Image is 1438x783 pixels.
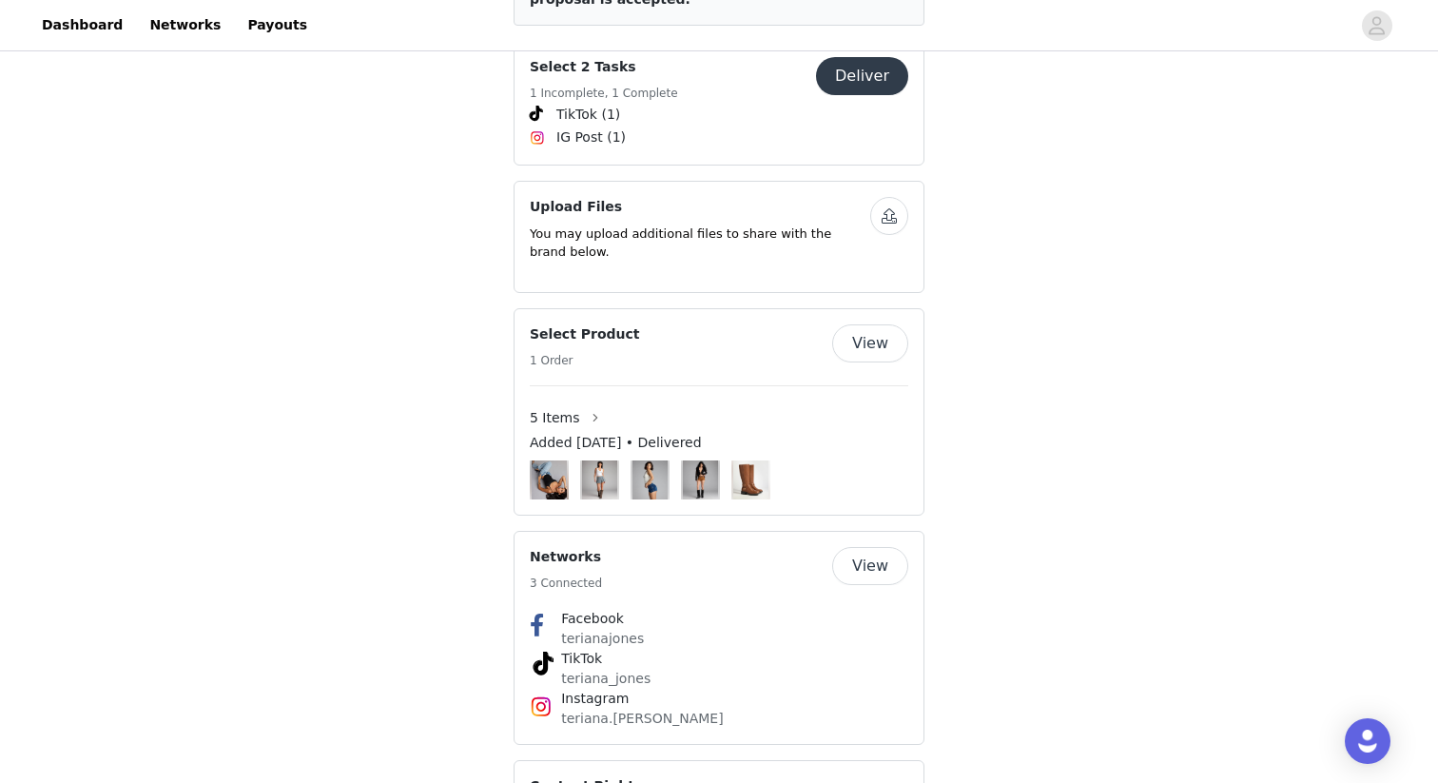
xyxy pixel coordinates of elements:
[561,629,877,649] p: terianajones
[30,4,134,47] a: Dashboard
[530,575,602,592] h5: 3 Connected
[733,460,768,499] img: Effortlessly Edgy Under-The-Knee Boots
[514,531,924,745] div: Networks
[631,456,670,504] img: Image Background Blur
[138,4,232,47] a: Networks
[731,456,770,504] img: Image Background Blur
[561,609,877,629] h4: Facebook
[530,352,640,369] h5: 1 Order
[832,547,908,585] button: View
[681,456,720,504] img: Image Background Blur
[530,197,870,217] h4: Upload Files
[530,130,545,146] img: Instagram Icon
[530,456,569,504] img: Image Background Blur
[561,669,877,689] p: teriana_jones
[816,57,908,95] button: Deliver
[530,695,553,718] img: Instagram Icon
[1368,10,1386,41] div: avatar
[532,460,566,499] img: Forever Sleek Scoop Neck Bodysuit
[832,324,908,362] button: View
[683,460,717,499] img: Wild Times Mid-Rise Faux Suede Hot Shorts
[530,85,678,102] h5: 1 Incomplete, 1 Complete
[530,408,580,428] span: 5 Items
[530,57,678,77] h4: Select 2 Tasks
[561,689,877,709] h4: Instagram
[514,308,924,516] div: Select Product
[561,709,877,729] p: teriana.[PERSON_NAME]
[556,105,620,125] span: TikTok (1)
[530,324,640,344] h4: Select Product
[530,433,702,453] span: Added [DATE] • Delivered
[580,456,619,504] img: Image Background Blur
[530,547,602,567] h4: Networks
[1345,718,1390,764] div: Open Intercom Messenger
[556,127,626,147] span: IG Post (1)
[236,4,319,47] a: Payouts
[530,225,870,262] p: You may upload additional files to share with the brand below.
[561,649,877,669] h4: TikTok
[582,460,616,499] img: Off Duty Cool Denim Mini Skort
[514,41,924,166] div: Select 2 Tasks
[632,460,667,499] img: Buckled Beauty Mid-Rise Denim Shorts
